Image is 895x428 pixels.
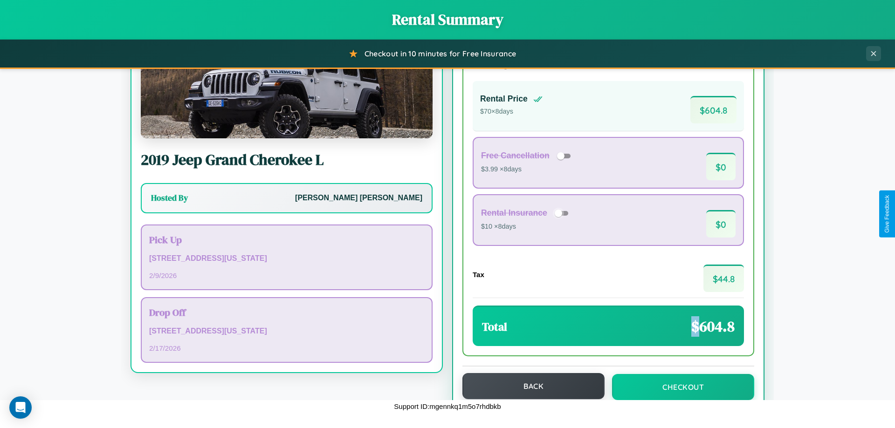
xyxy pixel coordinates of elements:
h3: Total [482,319,507,334]
h3: Pick Up [149,233,424,246]
div: Give Feedback [884,195,890,233]
p: [STREET_ADDRESS][US_STATE] [149,325,424,338]
span: $ 0 [706,210,736,238]
h4: Free Cancellation [481,151,550,161]
span: Checkout in 10 minutes for Free Insurance [365,49,516,58]
img: Jeep Grand Cherokee L [141,45,433,138]
p: 2 / 17 / 2026 [149,342,424,354]
button: Checkout [612,374,754,400]
div: Open Intercom Messenger [9,396,32,419]
h3: Hosted By [151,192,188,204]
span: $ 604.8 [691,316,735,337]
span: $ 604.8 [690,96,737,123]
h4: Rental Insurance [481,208,547,218]
span: $ 0 [706,153,736,180]
p: 2 / 9 / 2026 [149,269,424,282]
p: [PERSON_NAME] [PERSON_NAME] [295,191,422,205]
h4: Rental Price [480,94,528,104]
span: $ 44.8 [703,265,744,292]
p: $10 × 8 days [481,221,571,233]
p: $ 70 × 8 days [480,106,543,118]
p: [STREET_ADDRESS][US_STATE] [149,252,424,265]
h1: Rental Summary [9,9,886,30]
p: $3.99 × 8 days [481,163,574,176]
h2: 2019 Jeep Grand Cherokee L [141,149,433,170]
h3: Drop Off [149,306,424,319]
p: Support ID: mgennkq1m5o7rhdbkb [394,400,501,413]
h4: Tax [473,271,484,279]
button: Back [462,373,605,399]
